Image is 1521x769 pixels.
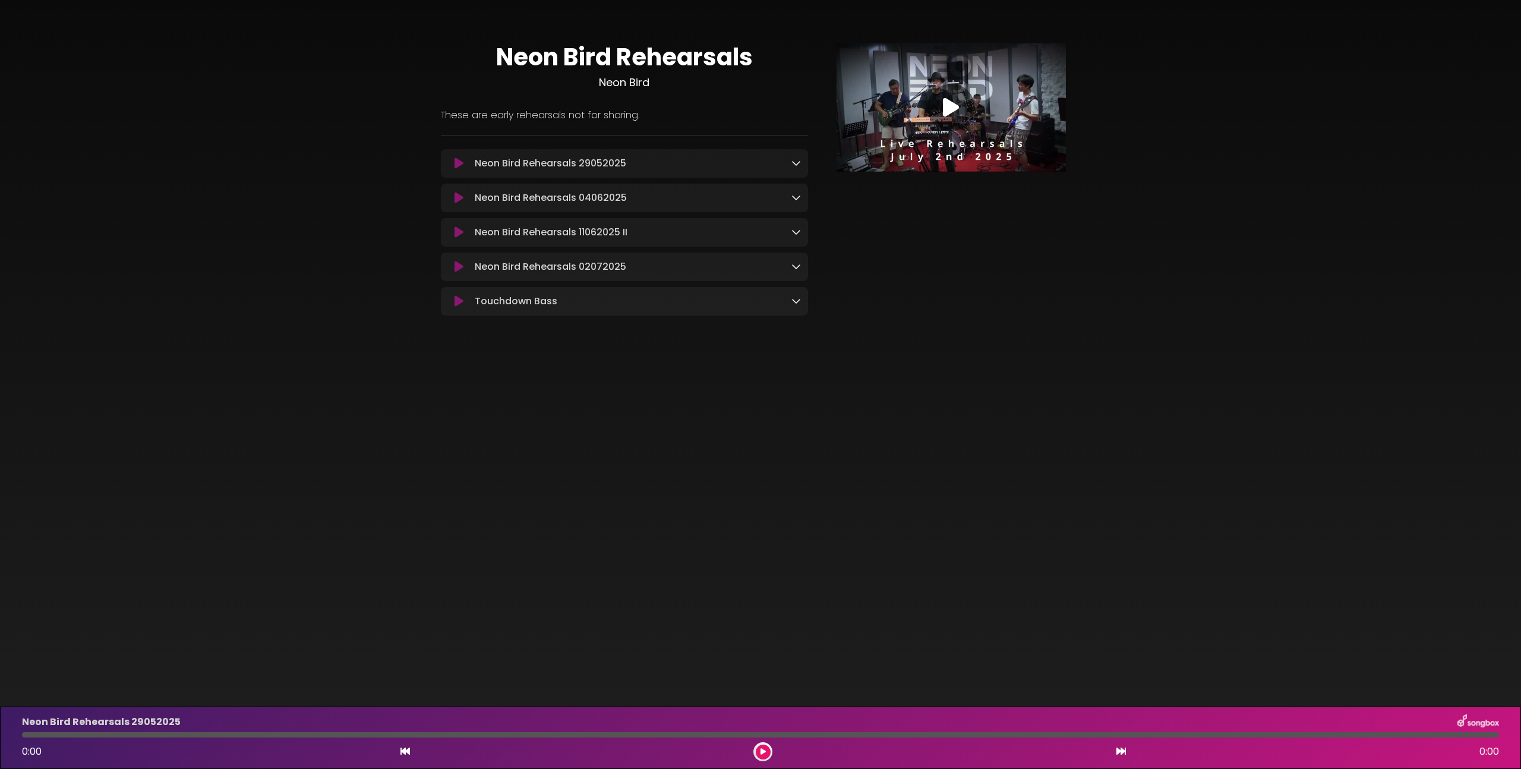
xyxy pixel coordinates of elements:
h3: Neon Bird [441,76,808,89]
h1: Neon Bird Rehearsals [441,43,808,71]
img: Video Thumbnail [837,43,1066,172]
p: Neon Bird Rehearsals 29052025 [475,156,626,171]
p: Neon Bird Rehearsals 02072025 [475,260,626,274]
p: These are early rehearsals not for sharing. [441,108,808,122]
p: Neon Bird Rehearsals 11062025 II [475,225,627,239]
p: Neon Bird Rehearsals 04062025 [475,191,627,205]
p: Touchdown Bass [475,294,557,308]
